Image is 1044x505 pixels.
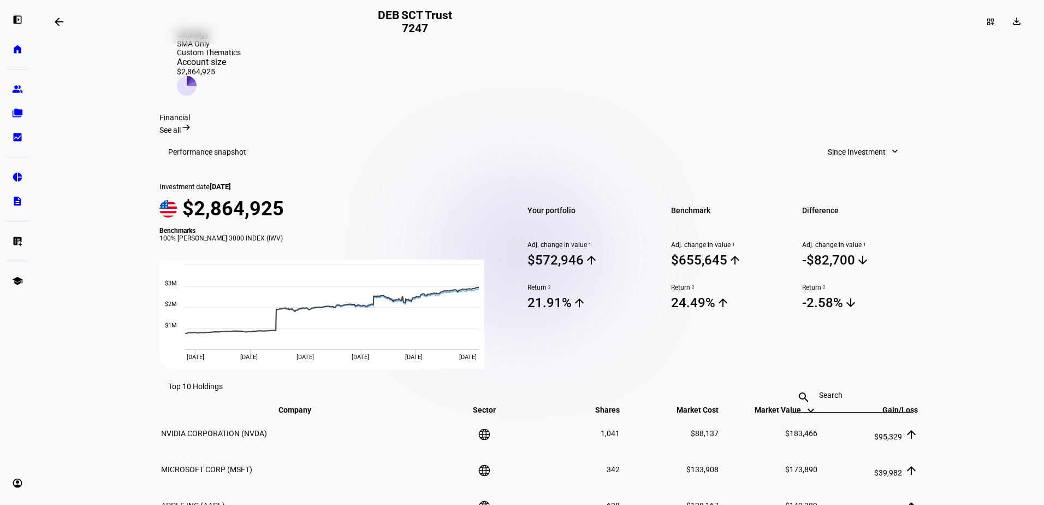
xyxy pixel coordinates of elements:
span: $173,890 [785,465,817,474]
eth-mat-symbol: list_alt_add [12,236,23,246]
span: [DATE] [296,354,314,361]
a: group [7,78,28,100]
span: Adj. change in value [802,241,920,249]
span: $95,329 [874,432,902,441]
div: Benchmarks [159,227,497,234]
eth-mat-symbol: bid_landscape [12,132,23,143]
span: 21.91% [527,295,645,311]
span: See all [159,126,181,134]
eth-data-table-title: Top 10 Holdings [168,382,223,391]
mat-icon: dashboard_customize [986,17,995,26]
h2: DEB SCT Trust 7247 [376,9,454,35]
mat-icon: arrow_upward [585,254,598,267]
a: description [7,190,28,212]
span: Your portfolio [527,203,645,218]
span: MICROSOFT CORP (MSFT) [161,465,252,474]
span: -2.58% [802,295,920,311]
span: Benchmark [671,203,788,218]
eth-mat-symbol: description [12,196,23,207]
span: $39,982 [874,468,902,477]
input: Search [819,391,882,400]
mat-icon: arrow_backwards [52,15,66,28]
span: Gain/Loss [866,406,918,414]
div: Financial [159,113,920,122]
div: Custom Thematics [177,48,241,57]
div: $2,864,925 [177,67,241,76]
eth-mat-symbol: folder_copy [12,108,23,119]
span: Return [802,284,920,291]
mat-icon: arrow_upward [905,428,918,441]
h3: Performance snapshot [168,148,246,156]
span: Company [278,406,328,414]
mat-icon: download [1011,16,1022,27]
mat-icon: arrow_downward [844,296,857,309]
span: [DATE] [187,354,204,361]
div: SMA Only [177,39,241,48]
eth-mat-symbol: home [12,44,23,55]
a: pie_chart [7,166,28,188]
sup: 1 [731,241,735,249]
span: $2,864,925 [182,197,284,220]
span: [DATE] [352,354,369,361]
eth-mat-symbol: left_panel_open [12,14,23,25]
span: Shares [579,406,620,414]
button: Since Investment [817,141,911,163]
mat-icon: keyboard_arrow_down [804,404,817,417]
span: Sector [465,406,504,414]
span: Difference [802,203,920,218]
mat-icon: expand_more [889,146,900,157]
span: -$82,700 [802,252,920,268]
text: $1M [165,322,177,329]
span: $183,466 [785,429,817,438]
mat-icon: arrow_right_alt [181,122,192,133]
sup: 1 [862,241,866,249]
span: $88,137 [691,429,719,438]
mat-icon: arrow_upward [728,254,742,267]
span: 24.49% [671,295,788,311]
eth-mat-symbol: account_circle [12,478,23,489]
mat-icon: arrow_upward [905,464,918,477]
sup: 2 [821,284,826,291]
eth-mat-symbol: school [12,275,23,286]
span: Adj. change in value [527,241,645,249]
div: Investment date [159,183,497,191]
a: bid_landscape [7,126,28,148]
div: Account size [177,57,241,67]
span: 342 [607,465,620,474]
span: NVIDIA CORPORATION (NVDA) [161,429,267,438]
mat-icon: search [791,391,817,404]
span: Market Cost [660,406,719,414]
span: Return [671,284,788,291]
a: home [7,38,28,60]
text: $3M [165,280,177,287]
span: $133,908 [686,465,719,474]
sup: 1 [587,241,591,249]
mat-icon: arrow_upward [716,296,729,309]
span: [DATE] [240,354,258,361]
text: $2M [165,301,177,308]
sup: 2 [547,284,551,291]
div: $572,946 [527,252,584,268]
span: Adj. change in value [671,241,788,249]
mat-icon: arrow_downward [856,254,869,267]
span: [DATE] [459,354,477,361]
span: 1,041 [601,429,620,438]
span: Market Value [755,406,817,414]
span: $655,645 [671,252,788,268]
span: Return [527,284,645,291]
span: [DATE] [405,354,423,361]
span: Since Investment [828,141,886,163]
mat-icon: arrow_upward [573,296,586,309]
sup: 2 [690,284,695,291]
div: 100% [PERSON_NAME] 3000 INDEX (IWV) [159,234,497,242]
span: [DATE] [210,183,231,191]
eth-mat-symbol: pie_chart [12,172,23,183]
a: folder_copy [7,102,28,124]
eth-mat-symbol: group [12,84,23,95]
